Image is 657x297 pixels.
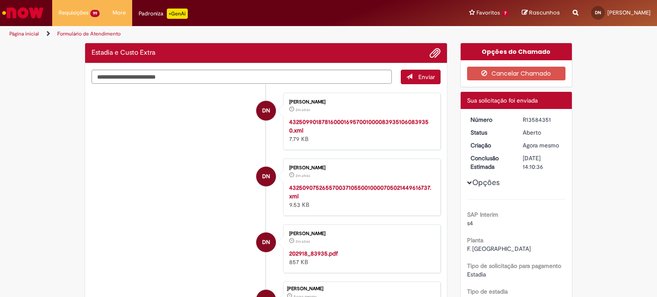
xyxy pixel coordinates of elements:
[1,4,45,21] img: ServiceNow
[401,70,441,84] button: Enviar
[523,128,562,137] div: Aberto
[607,9,651,16] span: [PERSON_NAME]
[502,10,509,17] span: 7
[167,9,188,19] p: +GenAi
[467,219,473,227] span: s4
[296,173,310,178] span: 2m atrás
[529,9,560,17] span: Rascunhos
[296,239,310,244] span: 2m atrás
[262,166,270,187] span: DN
[92,70,392,84] textarea: Digite sua mensagem aqui...
[139,9,188,19] div: Padroniza
[289,100,432,105] div: [PERSON_NAME]
[522,9,560,17] a: Rascunhos
[464,115,517,124] dt: Número
[429,47,441,59] button: Adicionar anexos
[256,167,276,186] div: Daiani Nascimento
[464,128,517,137] dt: Status
[523,115,562,124] div: R13584351
[467,211,498,218] b: SAP Interim
[467,262,561,270] b: Tipo de solicitação para pagamento
[112,9,126,17] span: More
[289,231,432,236] div: [PERSON_NAME]
[523,141,562,150] div: 01/10/2025 09:10:31
[289,165,432,171] div: [PERSON_NAME]
[296,107,310,112] time: 01/10/2025 09:09:03
[9,30,39,37] a: Página inicial
[467,245,531,253] span: F. [GEOGRAPHIC_DATA]
[59,9,89,17] span: Requisições
[461,43,572,60] div: Opções do Chamado
[523,154,562,171] div: [DATE] 14:10:36
[57,30,121,37] a: Formulário de Atendimento
[464,154,517,171] dt: Conclusão Estimada
[289,118,432,143] div: 7.79 KB
[467,288,508,295] b: Tipo de estadia
[262,100,270,121] span: DN
[467,67,566,80] button: Cancelar Chamado
[418,73,435,81] span: Enviar
[296,239,310,244] time: 01/10/2025 09:08:55
[523,141,559,149] span: Agora mesmo
[289,250,338,257] a: 202918_83935.pdf
[256,101,276,121] div: Daiani Nascimento
[296,173,310,178] time: 01/10/2025 09:08:58
[287,286,436,291] div: [PERSON_NAME]
[6,26,432,42] ul: Trilhas de página
[289,249,432,266] div: 857 KB
[92,49,155,57] h2: Estadia e Custo Extra Histórico de tíquete
[289,118,429,134] a: 43250990187816000169570010000839351060839350.xml
[467,97,538,104] span: Sua solicitação foi enviada
[262,232,270,253] span: DN
[476,9,500,17] span: Favoritos
[289,183,432,209] div: 9.53 KB
[289,184,431,200] a: 43250907526557003710550010000705021449616737.xml
[467,236,483,244] b: Planta
[256,232,276,252] div: Daiani Nascimento
[90,10,100,17] span: 99
[467,271,486,278] span: Estadia
[595,10,601,15] span: DN
[464,141,517,150] dt: Criação
[296,107,310,112] span: 2m atrás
